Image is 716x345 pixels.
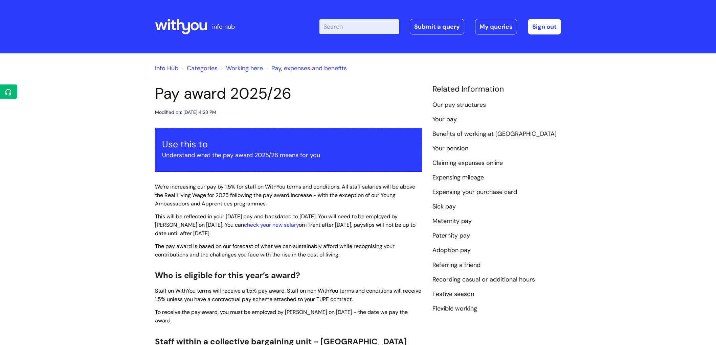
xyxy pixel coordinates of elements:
[432,290,474,299] a: Festive season
[432,84,561,94] h4: Related Information
[155,309,408,324] span: To receive the pay award, you must be employed by [PERSON_NAME] on [DATE] - the date we pay the a...
[265,63,347,74] li: Pay, expenses and benefits
[432,130,557,139] a: Benefits of working at [GEOGRAPHIC_DATA]
[432,202,456,211] a: Sick pay
[219,63,263,74] li: Working here
[212,21,235,32] p: info hub
[432,188,517,197] a: Expensing your purchase card
[432,246,471,255] a: Adoption pay
[528,19,561,34] a: Sign out
[319,19,399,34] input: Search
[432,231,470,240] a: Paternity pay
[155,64,178,72] a: Info Hub
[155,183,415,207] span: We’re increasing our pay by 1.5% for staff on WithYou terms and conditions. All staff salaries wi...
[432,101,486,109] a: Our pay structures
[410,19,464,34] a: Submit a query
[432,304,477,313] a: Flexible working
[155,213,416,237] span: This will be reflected in your [DATE] pay and backdated to [DATE]. You will need to be employed b...
[432,173,484,182] a: Expensing mileage
[432,217,472,226] a: Maternity pay
[226,64,263,72] a: Working here
[187,64,218,72] a: Categories
[432,261,480,270] a: Referring a friend
[155,287,421,303] span: Staff on WithYou terms will receive a 1.5% pay award. Staff on non WithYou terms and conditions w...
[155,243,395,258] span: The pay award is based on our forecast of what we can sustainably afford while recognising your c...
[155,270,300,280] span: Who is eligible for this year’s award?
[475,19,517,34] a: My queries
[162,139,415,150] h3: Use this to
[155,84,422,103] h1: Pay award 2025/26
[271,64,347,72] a: Pay, expenses and benefits
[432,144,468,153] a: Your pension
[180,63,218,74] li: Solution home
[162,150,415,161] p: Understand what the pay award 2025/26 means for you
[244,221,299,228] a: check your new salary
[432,159,503,168] a: Claiming expenses online
[432,275,535,284] a: Recording casual or additional hours
[155,108,216,117] div: Modified on: [DATE] 4:23 PM
[319,19,561,34] div: | -
[432,115,457,124] a: Your pay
